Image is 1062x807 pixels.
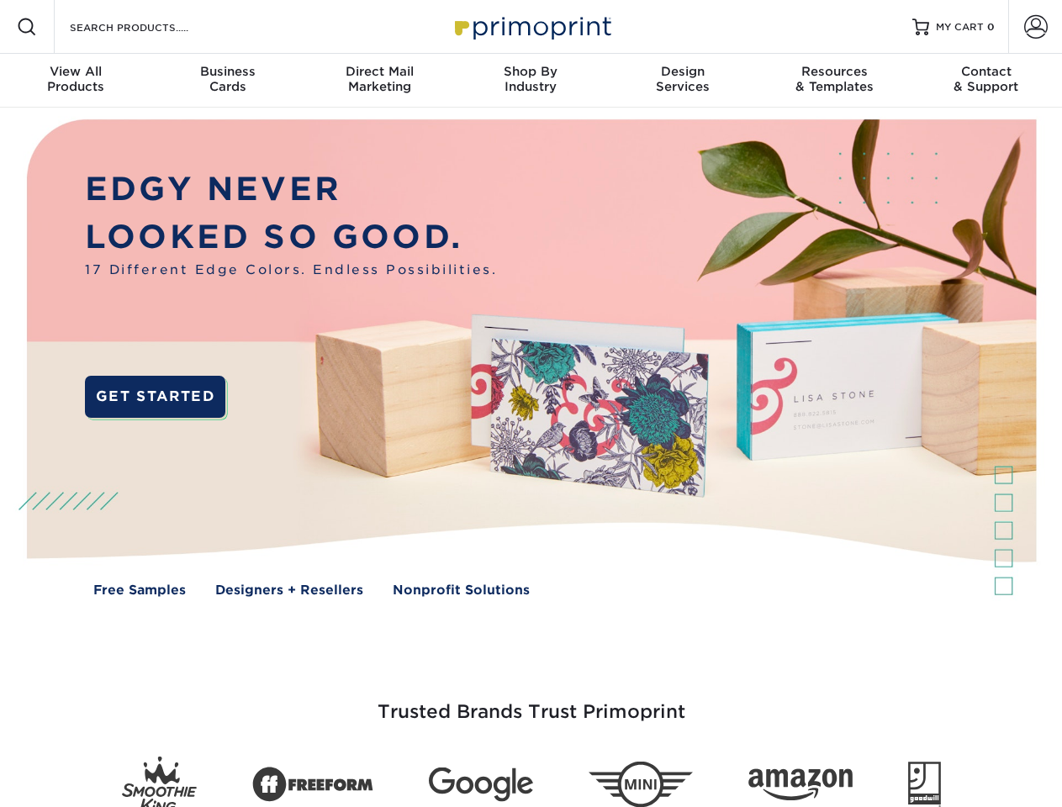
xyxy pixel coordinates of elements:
span: Design [607,64,758,79]
img: Goodwill [908,762,941,807]
a: GET STARTED [85,376,225,418]
div: & Templates [758,64,910,94]
span: Shop By [455,64,606,79]
input: SEARCH PRODUCTS..... [68,17,232,37]
span: 0 [987,21,995,33]
div: Industry [455,64,606,94]
span: 17 Different Edge Colors. Endless Possibilities. [85,261,497,280]
a: Contact& Support [911,54,1062,108]
a: Resources& Templates [758,54,910,108]
a: Shop ByIndustry [455,54,606,108]
a: Nonprofit Solutions [393,581,530,600]
span: MY CART [936,20,984,34]
img: Google [429,767,533,802]
p: LOOKED SO GOOD. [85,214,497,261]
div: Services [607,64,758,94]
a: BusinessCards [151,54,303,108]
a: Designers + Resellers [215,581,363,600]
a: DesignServices [607,54,758,108]
a: Free Samples [93,581,186,600]
img: Amazon [748,769,853,801]
div: Marketing [304,64,455,94]
h3: Trusted Brands Trust Primoprint [40,661,1023,743]
span: Contact [911,64,1062,79]
div: Cards [151,64,303,94]
img: Primoprint [447,8,616,45]
div: & Support [911,64,1062,94]
a: Direct MailMarketing [304,54,455,108]
span: Direct Mail [304,64,455,79]
span: Business [151,64,303,79]
span: Resources [758,64,910,79]
p: EDGY NEVER [85,166,497,214]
